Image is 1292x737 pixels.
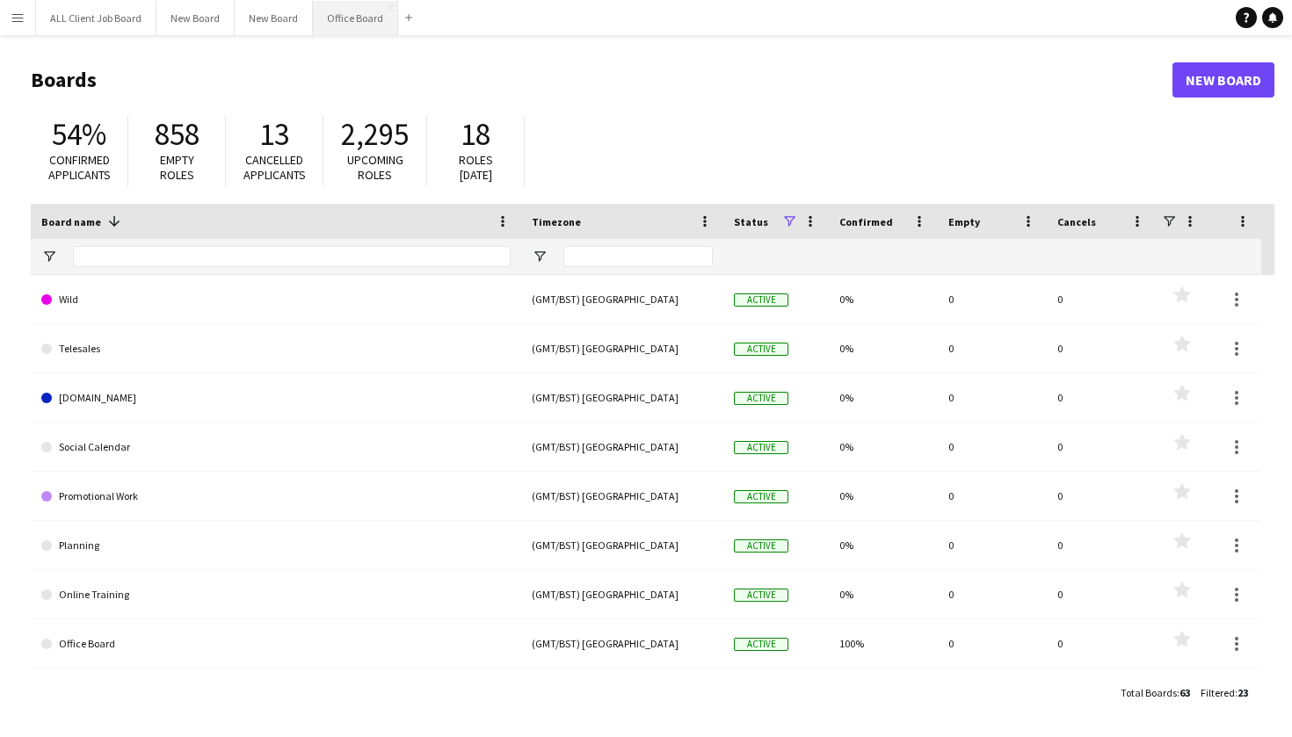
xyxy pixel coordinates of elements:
[1179,686,1190,699] span: 63
[1201,686,1235,699] span: Filtered
[41,668,511,718] a: ODDBOX Events
[1172,62,1274,98] a: New Board
[521,373,723,422] div: (GMT/BST) [GEOGRAPHIC_DATA]
[41,249,57,264] button: Open Filter Menu
[41,619,511,668] a: Office Board
[41,570,511,619] a: Online Training
[521,668,723,717] div: (GMT/BST) [GEOGRAPHIC_DATA]
[938,619,1047,668] div: 0
[532,215,581,228] span: Timezone
[521,570,723,618] div: (GMT/BST) [GEOGRAPHIC_DATA]
[1047,619,1156,668] div: 0
[52,115,106,154] span: 54%
[313,1,398,35] button: Office Board
[1047,275,1156,323] div: 0
[1121,686,1177,699] span: Total Boards
[155,115,200,154] span: 858
[521,521,723,569] div: (GMT/BST) [GEOGRAPHIC_DATA]
[948,215,980,228] span: Empty
[829,570,938,618] div: 0%
[1047,423,1156,471] div: 0
[41,373,511,423] a: [DOMAIN_NAME]
[938,324,1047,372] div: 0
[829,373,938,422] div: 0%
[532,249,548,264] button: Open Filter Menu
[1047,668,1156,717] div: 0
[1047,324,1156,372] div: 0
[829,668,938,717] div: 0%
[1047,472,1156,520] div: 0
[734,441,788,454] span: Active
[459,152,493,183] span: Roles [DATE]
[1047,570,1156,618] div: 0
[829,521,938,569] div: 0%
[734,490,788,503] span: Active
[48,152,111,183] span: Confirmed applicants
[521,423,723,471] div: (GMT/BST) [GEOGRAPHIC_DATA]
[521,275,723,323] div: (GMT/BST) [GEOGRAPHIC_DATA]
[235,1,313,35] button: New Board
[521,619,723,668] div: (GMT/BST) [GEOGRAPHIC_DATA]
[31,67,1172,93] h1: Boards
[156,1,235,35] button: New Board
[563,246,713,267] input: Timezone Filter Input
[1057,215,1096,228] span: Cancels
[938,668,1047,717] div: 0
[938,570,1047,618] div: 0
[521,324,723,372] div: (GMT/BST) [GEOGRAPHIC_DATA]
[1201,676,1248,710] div: :
[521,472,723,520] div: (GMT/BST) [GEOGRAPHIC_DATA]
[938,423,1047,471] div: 0
[829,619,938,668] div: 100%
[41,275,511,324] a: Wild
[734,215,768,228] span: Status
[41,324,511,373] a: Telesales
[259,115,289,154] span: 13
[734,293,788,307] span: Active
[73,246,511,267] input: Board name Filter Input
[160,152,194,183] span: Empty roles
[829,324,938,372] div: 0%
[36,1,156,35] button: ALL Client Job Board
[41,472,511,521] a: Promotional Work
[734,392,788,405] span: Active
[938,275,1047,323] div: 0
[734,589,788,602] span: Active
[1047,521,1156,569] div: 0
[829,275,938,323] div: 0%
[938,472,1047,520] div: 0
[829,423,938,471] div: 0%
[734,539,788,553] span: Active
[341,115,409,154] span: 2,295
[839,215,893,228] span: Confirmed
[1238,686,1248,699] span: 23
[734,638,788,651] span: Active
[1047,373,1156,422] div: 0
[41,423,511,472] a: Social Calendar
[41,521,511,570] a: Planning
[734,343,788,356] span: Active
[461,115,490,154] span: 18
[938,521,1047,569] div: 0
[347,152,403,183] span: Upcoming roles
[41,215,101,228] span: Board name
[829,472,938,520] div: 0%
[938,373,1047,422] div: 0
[1121,676,1190,710] div: :
[243,152,306,183] span: Cancelled applicants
